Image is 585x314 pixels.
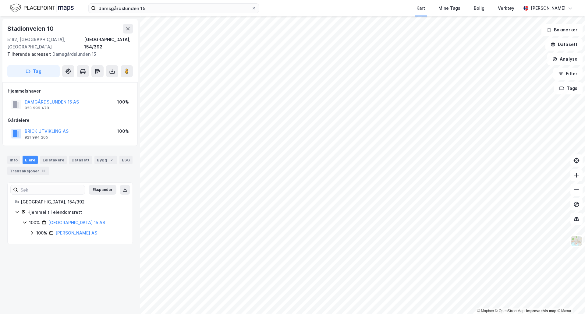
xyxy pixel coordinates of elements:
div: Hjemmelshaver [8,87,133,95]
div: 100% [36,229,47,237]
div: Stadionveien 10 [7,24,55,34]
button: Filter [553,68,583,80]
img: logo.f888ab2527a4732fd821a326f86c7f29.svg [10,3,74,13]
div: [GEOGRAPHIC_DATA], 154/392 [84,36,133,51]
div: Verktøy [498,5,514,12]
button: Datasett [545,38,583,51]
button: Tag [7,65,60,77]
div: Bygg [94,156,117,164]
a: Mapbox [477,309,494,313]
button: Tags [554,82,583,94]
div: Transaksjoner [7,167,49,175]
div: 2 [108,157,115,163]
div: Datasett [69,156,92,164]
div: 12 [41,168,47,174]
div: Kart [417,5,425,12]
div: 921 994 265 [25,135,48,140]
div: Hjemmel til eiendomsrett [27,209,125,216]
div: 923 996 478 [25,106,49,111]
a: Improve this map [526,309,556,313]
div: Bolig [474,5,484,12]
div: 100% [117,128,129,135]
div: Kontrollprogram for chat [555,285,585,314]
button: Analyse [547,53,583,65]
div: [GEOGRAPHIC_DATA], 154/392 [21,198,125,206]
a: [GEOGRAPHIC_DATA] 15 AS [48,220,105,225]
input: Søk på adresse, matrikkel, gårdeiere, leietakere eller personer [96,4,251,13]
div: Gårdeiere [8,117,133,124]
a: OpenStreetMap [495,309,525,313]
div: Leietakere [40,156,67,164]
img: Z [571,235,582,247]
button: Ekspander [89,185,116,195]
div: 100% [117,98,129,106]
span: Tilhørende adresser: [7,51,52,57]
div: ESG [119,156,133,164]
input: Søk [18,185,85,194]
div: Damsgårdslunden 15 [7,51,128,58]
div: Eiere [23,156,38,164]
div: [PERSON_NAME] [531,5,565,12]
button: Bokmerker [541,24,583,36]
div: Info [7,156,20,164]
div: Mine Tags [438,5,460,12]
iframe: Chat Widget [555,285,585,314]
a: [PERSON_NAME] AS [55,230,97,235]
div: 5162, [GEOGRAPHIC_DATA], [GEOGRAPHIC_DATA] [7,36,84,51]
div: 100% [29,219,40,226]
